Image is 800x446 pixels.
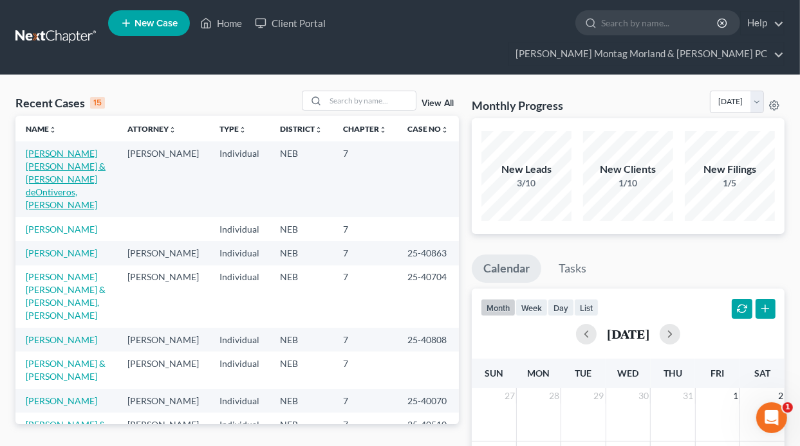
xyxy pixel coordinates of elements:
[270,328,333,352] td: NEB
[169,126,176,134] i: unfold_more
[117,389,209,413] td: [PERSON_NAME]
[270,241,333,265] td: NEB
[315,126,322,134] i: unfold_more
[397,265,459,328] td: 25-40704
[481,177,572,190] div: 3/10
[209,352,270,388] td: Individual
[333,241,397,265] td: 7
[26,271,106,321] a: [PERSON_NAME] [PERSON_NAME] & [PERSON_NAME], [PERSON_NAME]
[26,148,106,210] a: [PERSON_NAME] [PERSON_NAME] & [PERSON_NAME] deOntiveros, [PERSON_NAME]
[15,95,105,111] div: Recent Cases
[711,368,724,379] span: Fri
[379,126,387,134] i: unfold_more
[26,334,97,345] a: [PERSON_NAME]
[664,368,682,379] span: Thu
[209,217,270,241] td: Individual
[270,217,333,241] td: NEB
[270,352,333,388] td: NEB
[777,388,785,404] span: 2
[527,368,550,379] span: Mon
[397,241,459,265] td: 25-40863
[441,126,449,134] i: unfold_more
[575,368,591,379] span: Tue
[422,99,454,108] a: View All
[49,126,57,134] i: unfold_more
[26,224,97,235] a: [PERSON_NAME]
[685,162,775,177] div: New Filings
[209,241,270,265] td: Individual
[509,42,784,66] a: [PERSON_NAME] Montag Morland & [PERSON_NAME] PC
[397,328,459,352] td: 25-40808
[732,388,740,404] span: 1
[682,388,695,404] span: 31
[397,389,459,413] td: 25-40070
[503,388,516,404] span: 27
[333,389,397,413] td: 7
[601,11,719,35] input: Search by name...
[481,162,572,177] div: New Leads
[90,97,105,109] div: 15
[117,328,209,352] td: [PERSON_NAME]
[26,124,57,134] a: Nameunfold_more
[117,352,209,388] td: [PERSON_NAME]
[574,299,599,316] button: list
[685,177,775,190] div: 1/5
[209,265,270,328] td: Individual
[485,368,503,379] span: Sun
[333,141,397,217] td: 7
[333,265,397,328] td: 7
[333,352,397,388] td: 7
[248,12,332,35] a: Client Portal
[617,368,638,379] span: Wed
[333,217,397,241] td: 7
[333,328,397,352] td: 7
[741,12,784,35] a: Help
[209,389,270,413] td: Individual
[194,12,248,35] a: Home
[343,124,387,134] a: Chapterunfold_more
[754,368,770,379] span: Sat
[117,241,209,265] td: [PERSON_NAME]
[127,124,176,134] a: Attorneyunfold_more
[26,395,97,406] a: [PERSON_NAME]
[583,177,673,190] div: 1/10
[481,299,516,316] button: month
[270,389,333,413] td: NEB
[270,141,333,217] td: NEB
[26,419,106,443] a: [PERSON_NAME] & [PERSON_NAME]
[548,299,574,316] button: day
[117,141,209,217] td: [PERSON_NAME]
[407,124,449,134] a: Case Nounfold_more
[270,265,333,328] td: NEB
[472,254,541,283] a: Calendar
[135,19,178,28] span: New Case
[209,328,270,352] td: Individual
[583,162,673,177] div: New Clients
[548,388,561,404] span: 28
[516,299,548,316] button: week
[326,91,416,110] input: Search by name...
[239,126,247,134] i: unfold_more
[117,265,209,328] td: [PERSON_NAME]
[783,402,793,413] span: 1
[637,388,650,404] span: 30
[593,388,606,404] span: 29
[472,98,563,113] h3: Monthly Progress
[26,358,106,382] a: [PERSON_NAME] & [PERSON_NAME]
[219,124,247,134] a: Typeunfold_more
[756,402,787,433] iframe: Intercom live chat
[26,247,97,258] a: [PERSON_NAME]
[607,327,649,341] h2: [DATE]
[547,254,598,283] a: Tasks
[209,141,270,217] td: Individual
[280,124,322,134] a: Districtunfold_more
